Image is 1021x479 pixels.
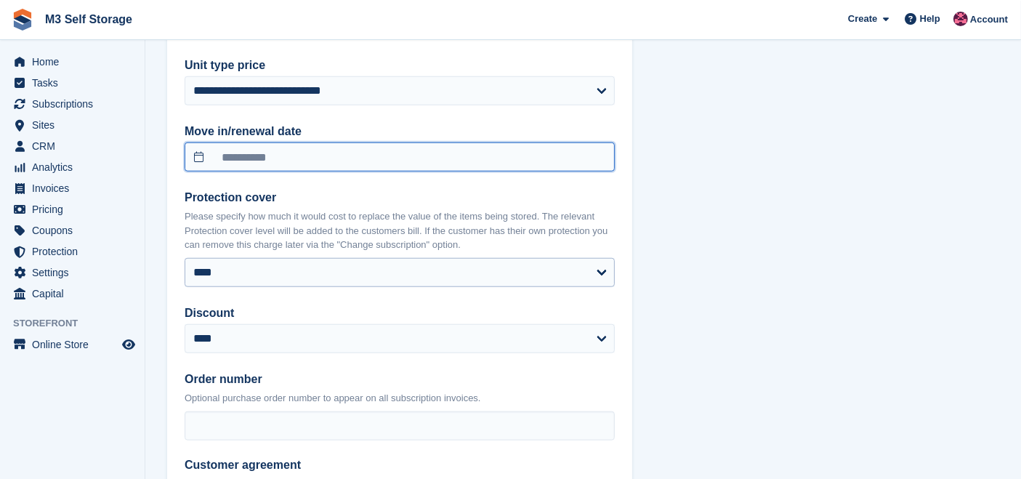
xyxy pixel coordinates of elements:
span: Pricing [32,199,119,220]
span: Protection [32,241,119,262]
span: Account [970,12,1008,27]
span: CRM [32,136,119,156]
p: Please specify how much it would cost to replace the value of the items being stored. The relevan... [185,209,615,252]
img: Nick Jones [953,12,968,26]
label: Unit type price [185,57,615,74]
span: Help [920,12,940,26]
span: Subscriptions [32,94,119,114]
a: menu [7,199,137,220]
label: Move in/renewal date [185,123,615,140]
a: menu [7,73,137,93]
label: Discount [185,305,615,322]
a: menu [7,94,137,114]
span: Tasks [32,73,119,93]
a: menu [7,220,137,241]
label: Order number [185,371,615,388]
span: Analytics [32,157,119,177]
p: Optional purchase order number to appear on all subscription invoices. [185,391,615,406]
a: Preview store [120,336,137,353]
a: menu [7,178,137,198]
span: Sites [32,115,119,135]
a: menu [7,136,137,156]
span: Capital [32,283,119,304]
span: Customer agreement [185,458,459,472]
label: Protection cover [185,189,615,206]
a: menu [7,241,137,262]
a: menu [7,334,137,355]
span: Storefront [13,316,145,331]
span: Invoices [32,178,119,198]
a: M3 Self Storage [39,7,138,31]
span: Create [848,12,877,26]
img: stora-icon-8386f47178a22dfd0bd8f6a31ec36ba5ce8667c1dd55bd0f319d3a0aa187defe.svg [12,9,33,31]
a: menu [7,283,137,304]
span: Online Store [32,334,119,355]
span: Settings [32,262,119,283]
a: menu [7,115,137,135]
a: menu [7,262,137,283]
a: menu [7,52,137,72]
span: Home [32,52,119,72]
span: Coupons [32,220,119,241]
a: menu [7,157,137,177]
